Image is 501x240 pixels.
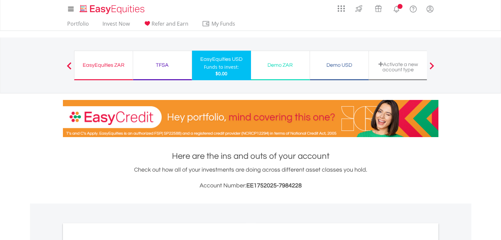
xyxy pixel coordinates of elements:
[405,2,422,15] a: FAQ's and Support
[63,165,438,190] div: Check out how all of your investments are doing across different asset classes you hold.
[141,20,191,31] a: Refer and Earn
[314,60,365,70] div: Demo USD
[100,20,132,31] a: Invest Now
[152,20,188,27] span: Refer and Earn
[388,2,405,15] a: Notifications
[196,55,247,64] div: EasyEquities USD
[78,60,129,70] div: EasyEquities ZAR
[137,60,188,70] div: TFSA
[246,182,302,189] span: EE1752025-7984228
[373,61,424,72] div: Activate a new account type
[338,5,345,12] img: grid-menu-icon.svg
[333,2,349,12] a: AppsGrid
[78,4,147,15] img: EasyEquities_Logo.png
[77,2,147,15] a: Home page
[353,3,364,14] img: thrive-v2.svg
[204,64,239,70] div: Funds to invest:
[63,181,438,190] h3: Account Number:
[369,2,388,14] a: Vouchers
[202,19,245,28] span: My Funds
[65,20,92,31] a: Portfolio
[255,60,306,70] div: Demo ZAR
[63,150,438,162] h1: Here are the ins and outs of your account
[373,3,384,14] img: vouchers-v2.svg
[63,100,438,137] img: EasyCredit Promotion Banner
[215,70,227,77] span: $0.00
[422,2,438,16] a: My Profile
